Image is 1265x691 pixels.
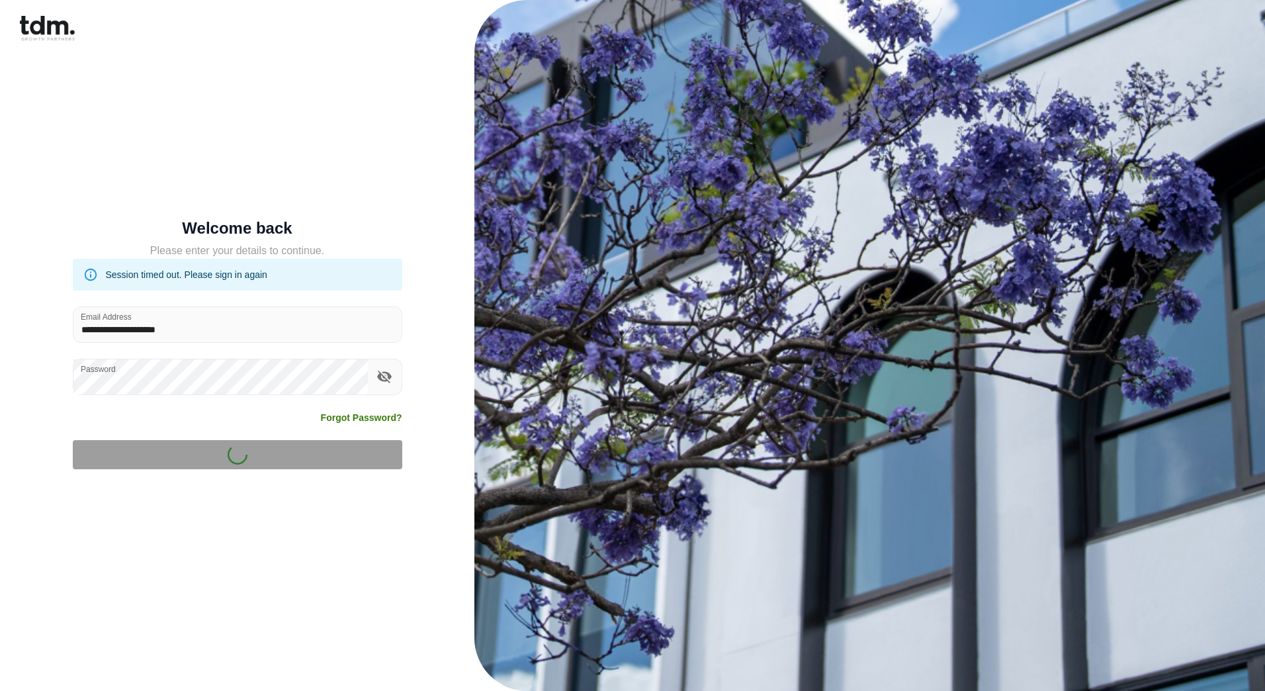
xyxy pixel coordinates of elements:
a: Forgot Password? [321,411,402,424]
h5: Please enter your details to continue. [73,243,402,259]
h5: Welcome back [73,222,402,235]
button: toggle password visibility [373,365,396,388]
div: Session timed out. Please sign in again [106,263,267,287]
label: Password [81,363,116,375]
label: Email Address [81,311,132,322]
